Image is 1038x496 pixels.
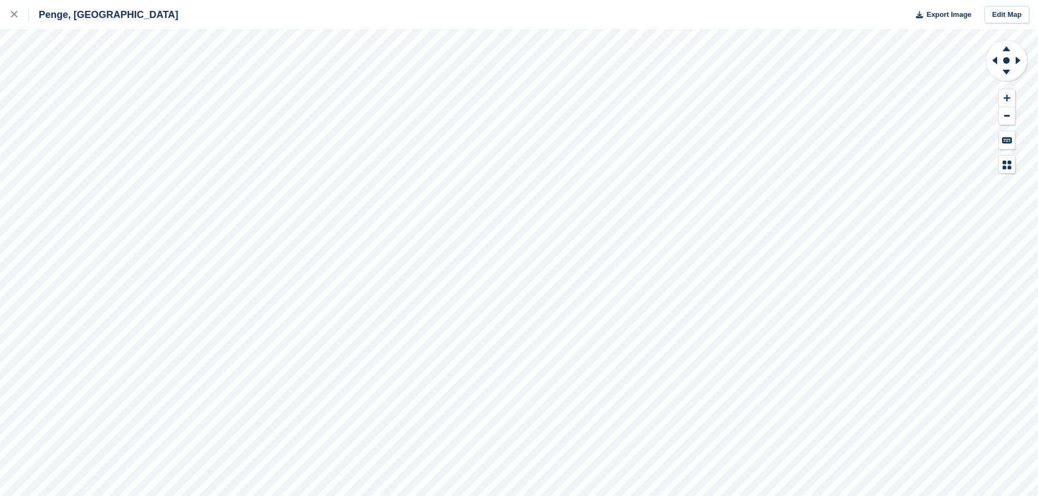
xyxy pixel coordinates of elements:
a: Edit Map [985,6,1029,24]
button: Zoom In [999,89,1015,107]
button: Map Legend [999,156,1015,174]
button: Export Image [909,6,972,24]
div: Penge, [GEOGRAPHIC_DATA] [29,8,178,21]
button: Keyboard Shortcuts [999,131,1015,149]
button: Zoom Out [999,107,1015,125]
span: Export Image [926,9,971,20]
